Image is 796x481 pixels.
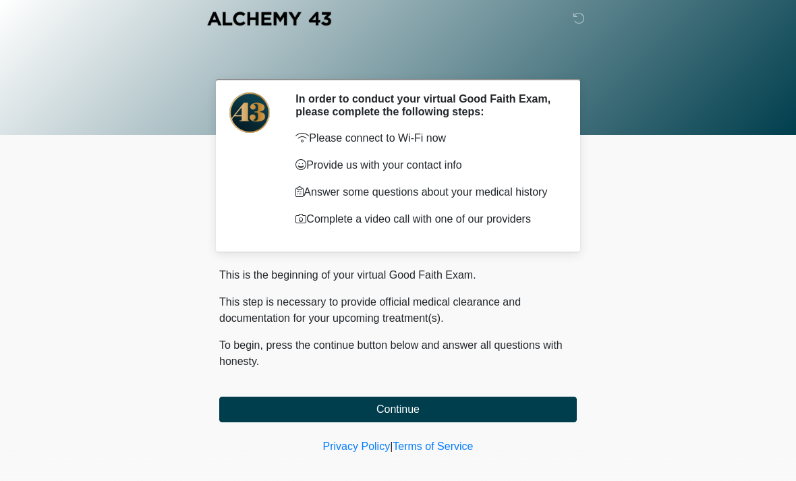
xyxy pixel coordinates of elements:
[295,130,557,146] p: Please connect to Wi-Fi now
[295,157,557,173] p: Provide us with your contact info
[393,441,473,452] a: Terms of Service
[295,184,557,200] p: Answer some questions about your medical history
[390,441,393,452] a: |
[206,10,333,27] img: Alchemy 43 Logo
[295,92,557,118] h2: In order to conduct your virtual Good Faith Exam, please complete the following steps:
[219,267,577,283] p: This is the beginning of your virtual Good Faith Exam.
[219,294,577,327] p: This step is necessary to provide official medical clearance and documentation for your upcoming ...
[209,49,587,74] h1: ‎ ‎ ‎ ‎
[219,337,577,370] p: To begin, press the continue button below and answer all questions with honesty.
[219,397,577,422] button: Continue
[295,211,557,227] p: Complete a video call with one of our providers
[229,92,270,133] img: Agent Avatar
[323,441,391,452] a: Privacy Policy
